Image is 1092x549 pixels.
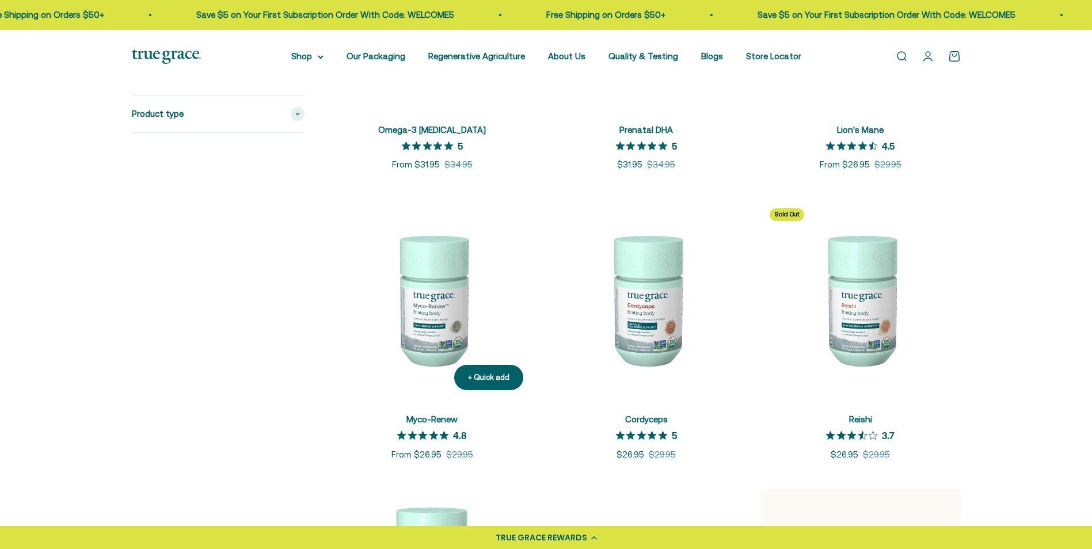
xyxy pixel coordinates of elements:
p: Save $5 on Your First Subscription Order With Code: WELCOME5 [195,8,453,22]
a: Our Packaging [347,51,405,61]
sale-price: $26.95 [831,448,858,462]
compare-at-price: $34.95 [647,158,675,171]
a: Blogs [701,51,723,61]
a: About Us [548,51,585,61]
p: 5 [672,140,677,151]
span: 3.7 out of 5 stars rating in total 3 reviews. [826,428,882,444]
p: 5 [672,429,677,441]
a: Quality & Testing [608,51,678,61]
sale-price: $31.95 [617,158,642,171]
sale-price: From $26.95 [820,158,870,171]
p: Save $5 on Your First Subscription Order With Code: WELCOME5 [756,8,1014,22]
compare-at-price: $34.95 [444,158,473,171]
a: Free Shipping on Orders $50+ [545,10,664,20]
span: 4.5 out of 5 stars rating in total 12 reviews. [826,138,882,154]
p: 4.8 [453,429,467,441]
img: Reishi Mushroom Supplements for Daily Balance & Longevity* 1 g daily supports healthy aging* Trad... [760,199,961,399]
compare-at-price: $29.95 [649,448,676,462]
span: 4.8 out of 5 stars rating in total 11 reviews. [397,428,453,444]
p: 3.7 [882,429,895,441]
img: Cordyceps Mushroom Supplement for Energy & Endurance Support* 1 g daily aids an active lifestyle ... [546,199,747,399]
sale-price: From $26.95 [391,448,442,462]
div: TRUE GRACE REWARDS [496,532,587,544]
summary: Product type [132,96,305,132]
summary: Shop [291,49,324,63]
sale-price: $26.95 [617,448,644,462]
sale-price: From $31.95 [392,158,440,171]
compare-at-price: $29.95 [874,158,901,171]
a: Store Locator [746,51,801,61]
span: 5 out of 5 stars rating in total 16 reviews. [402,138,458,154]
p: 5 [458,140,463,151]
a: Reishi [849,414,872,424]
span: 5 out of 5 stars rating in total 6 reviews. [616,428,672,444]
compare-at-price: $29.95 [446,448,473,462]
a: Lion's Mane [837,125,884,135]
p: 4.5 [882,140,895,151]
a: Myco-Renew [406,414,458,424]
compare-at-price: $29.95 [863,448,890,462]
div: + Quick add [468,372,509,384]
button: + Quick add [454,365,523,391]
a: Regenerative Agriculture [428,51,525,61]
a: Cordyceps [625,414,668,424]
img: Myco-RenewTM Blend Mushroom Supplements for Daily Immune Support* 1 g daily to support a healthy ... [332,199,532,399]
a: Omega-3 [MEDICAL_DATA] [378,125,486,135]
span: Product type [132,107,184,121]
span: 5 out of 5 stars rating in total 3 reviews. [616,138,672,154]
a: Prenatal DHA [619,125,673,135]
